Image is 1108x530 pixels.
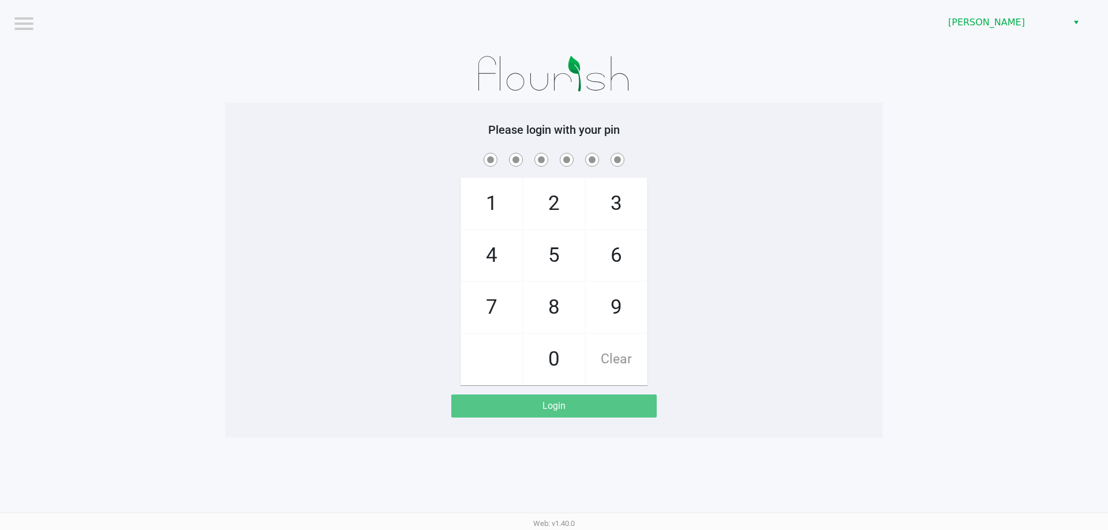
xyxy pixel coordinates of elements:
span: 7 [461,282,522,333]
span: 1 [461,178,522,229]
span: 5 [523,230,585,281]
span: 9 [586,282,647,333]
span: 6 [586,230,647,281]
span: 8 [523,282,585,333]
h5: Please login with your pin [234,123,874,137]
span: 2 [523,178,585,229]
span: Clear [586,334,647,385]
button: Select [1068,12,1084,33]
span: [PERSON_NAME] [948,16,1061,29]
span: 4 [461,230,522,281]
span: 0 [523,334,585,385]
span: Web: v1.40.0 [533,519,575,528]
span: 3 [586,178,647,229]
